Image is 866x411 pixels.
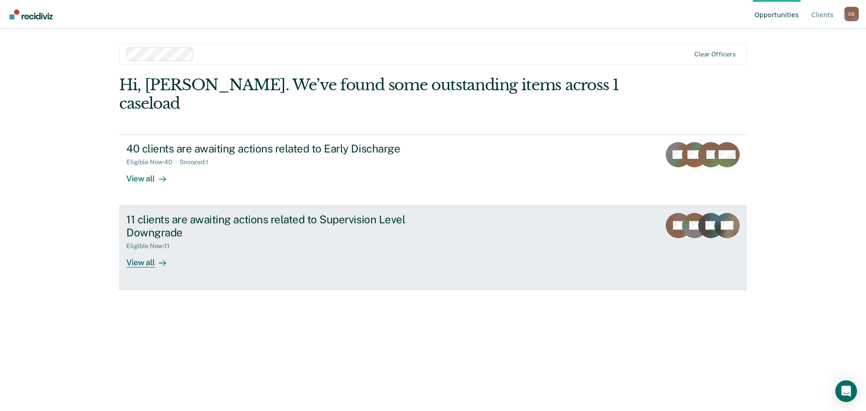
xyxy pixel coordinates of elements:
button: Profile dropdown button [844,7,859,21]
a: 40 clients are awaiting actions related to Early DischargeEligible Now:40Snoozed:1View all [119,134,747,206]
div: Clear officers [694,51,736,58]
div: View all [126,166,177,184]
div: Snoozed : 1 [180,158,216,166]
div: Eligible Now : 11 [126,242,177,250]
div: Eligible Now : 40 [126,158,180,166]
div: Open Intercom Messenger [835,380,857,402]
img: Recidiviz [9,9,53,19]
div: 11 clients are awaiting actions related to Supervision Level Downgrade [126,213,443,239]
div: 40 clients are awaiting actions related to Early Discharge [126,142,443,155]
div: Hi, [PERSON_NAME]. We’ve found some outstanding items across 1 caseload [119,76,622,113]
div: View all [126,250,177,268]
div: D S [844,7,859,21]
a: 11 clients are awaiting actions related to Supervision Level DowngradeEligible Now:11View all [119,206,747,290]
